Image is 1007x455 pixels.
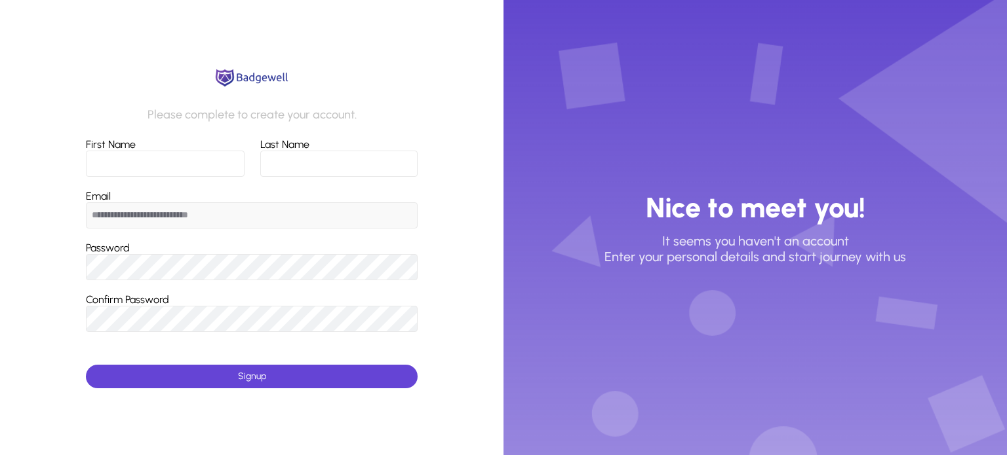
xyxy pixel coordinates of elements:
label: Password [86,242,130,254]
img: logo.png [212,67,291,88]
h3: Nice to meet you! [646,191,865,225]
span: Signup [238,371,266,382]
p: Please complete to create your account. [148,106,357,124]
p: Enter your personal details and start journey with us [604,249,906,264]
label: First Name [86,138,136,151]
label: Email [86,190,111,202]
label: Last Name [260,138,309,151]
p: It seems you haven't an account [662,233,849,249]
button: Signup [86,365,418,388]
label: Confirm Password [86,293,169,306]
